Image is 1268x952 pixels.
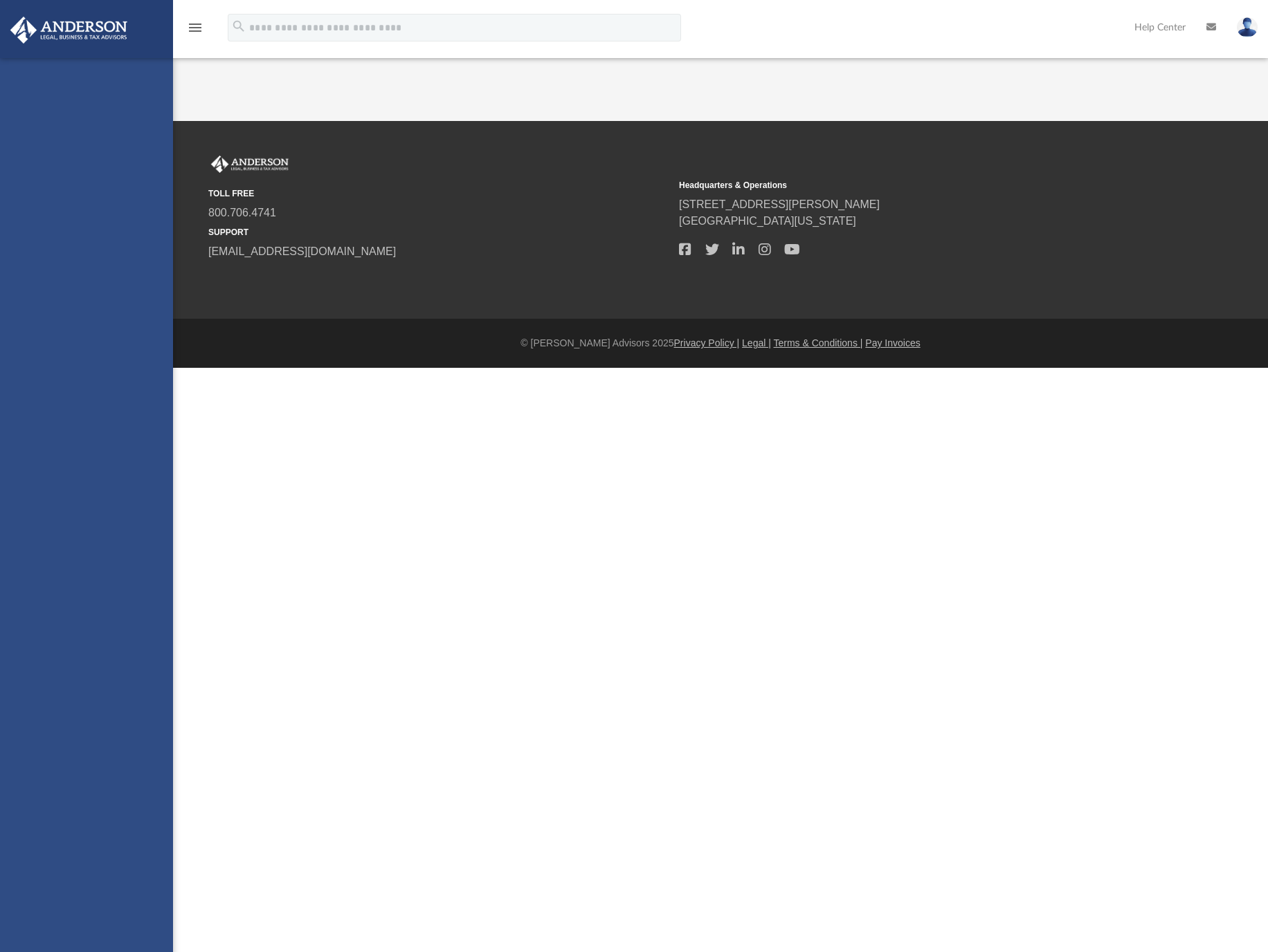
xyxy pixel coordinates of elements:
[208,187,669,200] small: TOLL FREE
[1237,17,1258,37] img: User Pic
[865,337,920,348] a: Pay Invoices
[679,198,880,210] a: [STREET_ADDRESS][PERSON_NAME]
[679,215,856,227] a: [GEOGRAPHIC_DATA][US_STATE]
[742,337,771,348] a: Legal |
[208,207,276,218] a: 800.706.4741
[187,26,203,36] a: menu
[173,336,1268,351] div: © [PERSON_NAME] Advisors 2025
[208,226,669,239] small: SUPPORT
[679,179,1140,192] small: Headquarters & Operations
[774,337,863,348] a: Terms & Conditions |
[6,17,132,44] img: Anderson Advisors Platinum Portal
[187,19,203,36] i: menu
[208,156,291,174] img: Anderson Advisors Platinum Portal
[674,337,740,348] a: Privacy Policy |
[208,245,396,257] a: [EMAIL_ADDRESS][DOMAIN_NAME]
[231,19,246,34] i: search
